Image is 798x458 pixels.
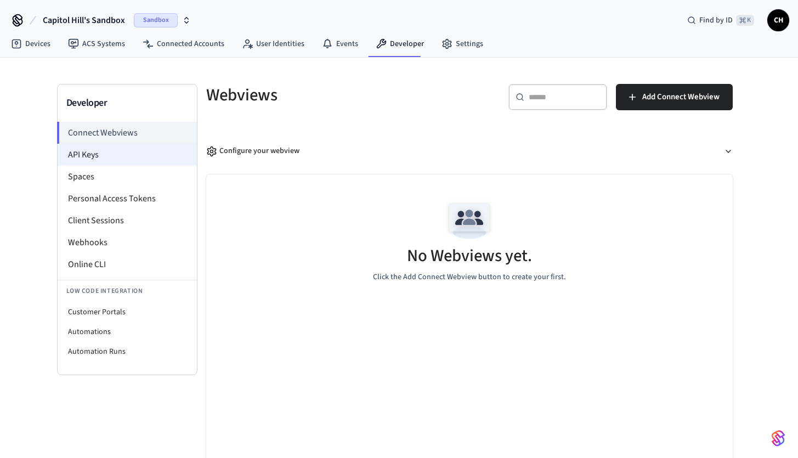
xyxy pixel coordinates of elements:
[616,84,733,110] button: Add Connect Webview
[407,245,532,267] h5: No Webviews yet.
[373,272,566,283] p: Click the Add Connect Webview button to create your first.
[678,10,763,30] div: Find by ID⌘ K
[2,34,59,54] a: Devices
[206,84,463,106] h5: Webviews
[736,15,754,26] span: ⌘ K
[59,34,134,54] a: ACS Systems
[642,90,720,104] span: Add Connect Webview
[57,122,197,144] li: Connect Webviews
[58,231,197,253] li: Webhooks
[772,429,785,447] img: SeamLogoGradient.69752ec5.svg
[58,144,197,166] li: API Keys
[58,302,197,322] li: Customer Portals
[58,166,197,188] li: Spaces
[445,196,494,246] img: Team Empty State
[367,34,433,54] a: Developer
[58,280,197,302] li: Low Code Integration
[58,210,197,231] li: Client Sessions
[433,34,492,54] a: Settings
[58,322,197,342] li: Automations
[134,13,178,27] span: Sandbox
[206,145,299,157] div: Configure your webview
[58,253,197,275] li: Online CLI
[767,9,789,31] button: CH
[768,10,788,30] span: CH
[233,34,313,54] a: User Identities
[58,188,197,210] li: Personal Access Tokens
[313,34,367,54] a: Events
[699,15,733,26] span: Find by ID
[134,34,233,54] a: Connected Accounts
[66,95,188,111] h3: Developer
[58,342,197,361] li: Automation Runs
[206,137,733,166] button: Configure your webview
[43,14,125,27] span: Capitol Hill's Sandbox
